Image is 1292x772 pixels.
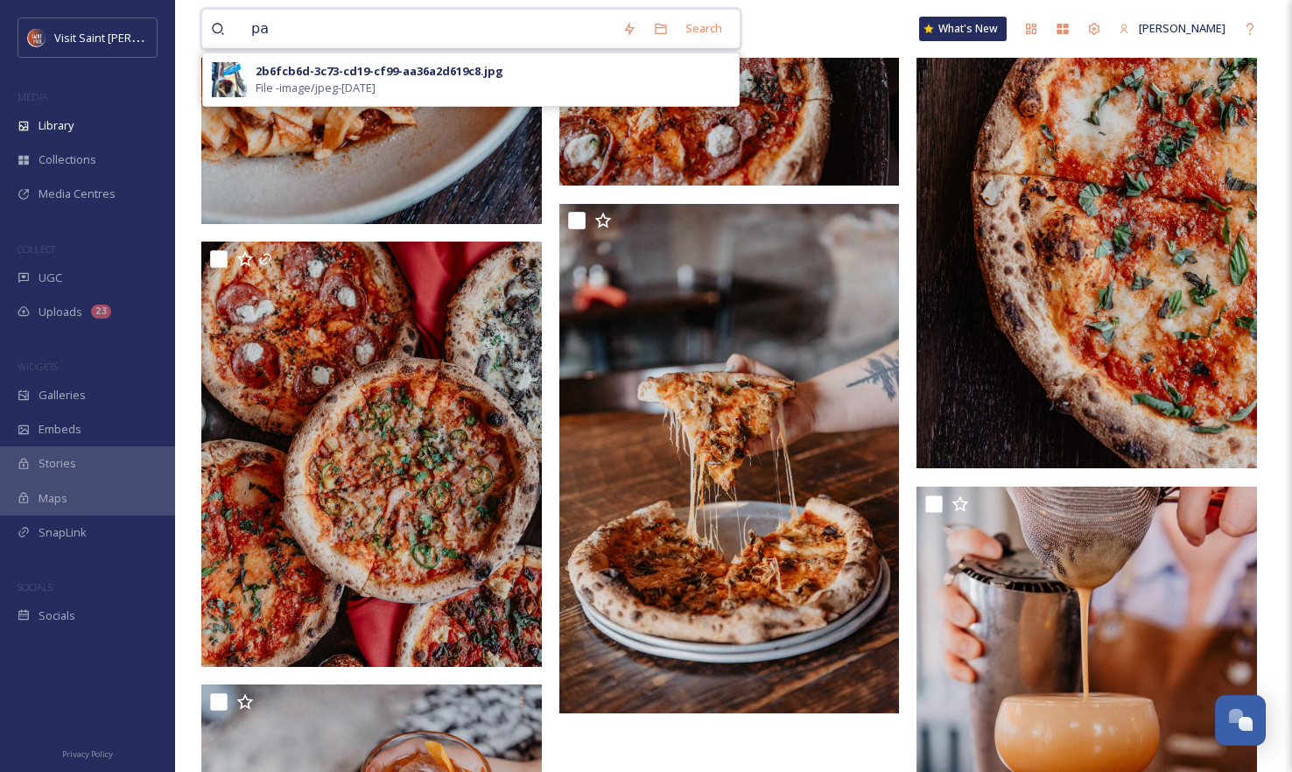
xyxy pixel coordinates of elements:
span: SnapLink [39,524,87,541]
span: UGC [39,270,62,286]
span: Stories [39,455,76,472]
img: Red Rabbit Pizza.jpg [201,242,542,667]
span: Embeds [39,421,81,438]
span: Media Centres [39,186,116,202]
input: Search your library [242,10,614,48]
img: Visit%20Saint%20Paul%20Updated%20Profile%20Image.jpg [28,29,46,46]
span: Library [39,117,74,134]
button: Open Chat [1215,695,1266,746]
span: SOCIALS [18,580,53,593]
span: WIDGETS [18,360,58,373]
a: [PERSON_NAME] [1110,11,1234,46]
div: 2b6fcb6d-3c73-cd19-cf99-aa36a2d619c8.jpg [256,63,503,80]
a: Privacy Policy [62,742,113,763]
span: COLLECT [18,242,55,256]
span: Visit Saint [PERSON_NAME] [54,29,194,46]
span: Socials [39,607,75,624]
span: File - image/jpeg - [DATE] [256,80,376,96]
span: Maps [39,490,67,507]
div: Search [677,11,731,46]
span: MEDIA [18,90,48,103]
div: 23 [91,305,111,319]
span: Galleries [39,387,86,404]
span: Collections [39,151,96,168]
span: [PERSON_NAME] [1139,20,1225,36]
a: What's New [919,17,1007,41]
img: 7f07324b-69c3-4fe6-a1ae-e101da046e87.jpg [212,62,247,97]
span: Uploads [39,304,82,320]
span: Privacy Policy [62,748,113,760]
img: Red Rabbit Sausage Pizza.jpg [559,204,900,713]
